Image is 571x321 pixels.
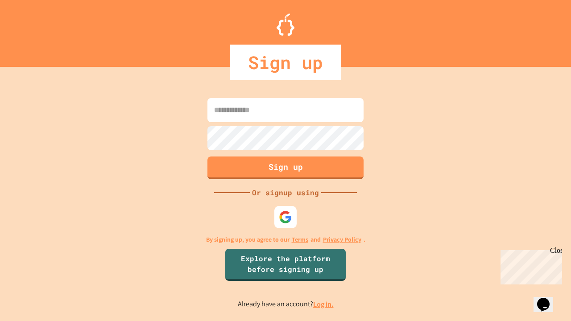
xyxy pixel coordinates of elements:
[323,235,361,244] a: Privacy Policy
[313,300,334,309] a: Log in.
[277,13,294,36] img: Logo.svg
[225,249,346,281] a: Explore the platform before signing up
[238,299,334,310] p: Already have an account?
[497,247,562,284] iframe: chat widget
[207,156,364,179] button: Sign up
[250,187,321,198] div: Or signup using
[4,4,62,57] div: Chat with us now!Close
[206,235,365,244] p: By signing up, you agree to our and .
[279,210,292,224] img: google-icon.svg
[230,45,341,80] div: Sign up
[292,235,308,244] a: Terms
[534,285,562,312] iframe: chat widget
